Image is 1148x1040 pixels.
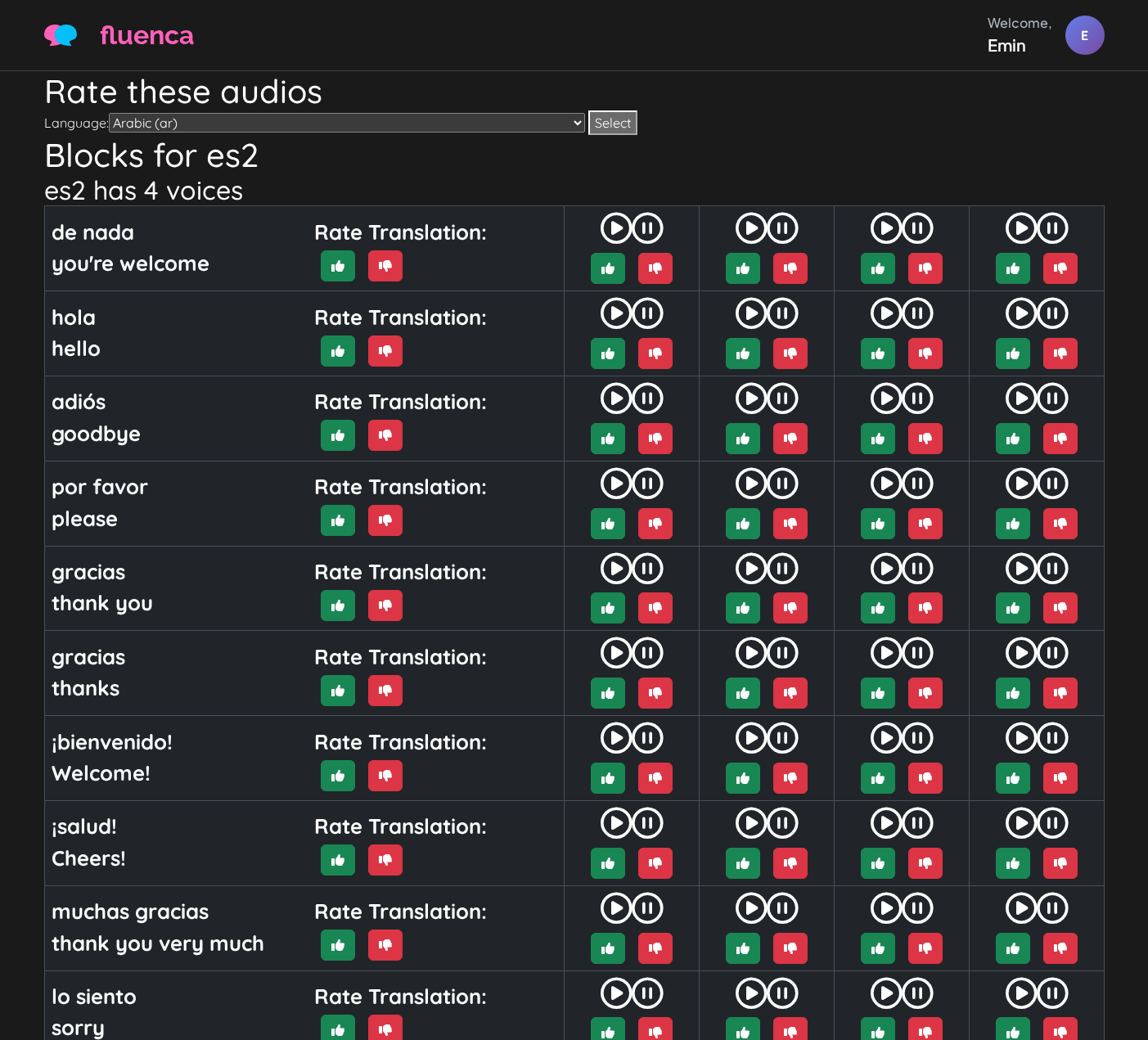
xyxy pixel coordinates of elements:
button: Select [588,110,637,135]
div: E [1065,16,1105,55]
div: you're welcome [52,247,295,278]
div: Rate Translation: [314,726,557,757]
div: hola [52,301,295,332]
div: gracias [52,556,295,587]
iframe: Ybug feedback widget [1115,472,1148,569]
div: Rate Translation: [314,641,557,672]
div: ¡salud! [52,810,295,841]
div: please [52,502,295,534]
div: goodbye [52,417,295,448]
div: thank you very much [52,927,295,958]
h1: Rate these audios [44,71,1105,110]
div: de nada [52,216,295,247]
h1: Blocks for es2 [44,135,1105,174]
form: Language: [44,110,1105,135]
div: Rate Translation: [314,980,557,1011]
div: hello [52,332,295,363]
div: Welcome! [52,757,295,788]
div: adiós [52,385,295,416]
div: por favor [52,470,295,502]
div: Rate Translation: [314,895,557,926]
div: Rate Translation: [314,470,557,502]
div: thank you [52,587,295,618]
div: Emin [988,33,1052,57]
span: fluenca [100,16,194,55]
div: Rate Translation: [314,301,557,332]
div: Rate Translation: [314,810,557,841]
div: muchas gracias [52,895,295,926]
div: Rate Translation: [314,556,557,587]
div: Rate Translation: [314,385,557,416]
div: lo siento [52,980,295,1011]
div: thanks [52,672,295,703]
div: Cheers! [52,842,295,873]
h2: es2 has 4 voices [44,174,1105,205]
div: gracias [52,641,295,672]
div: ¡bienvenido! [52,726,295,757]
div: Rate Translation: [314,216,557,247]
div: Welcome, [988,13,1052,33]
